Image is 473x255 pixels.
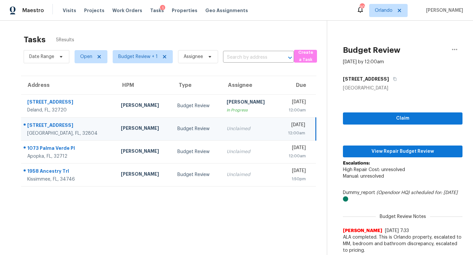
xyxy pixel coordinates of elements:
span: Budget Review + 1 [118,53,158,60]
div: [PERSON_NAME] [227,99,272,107]
div: Unclaimed [227,126,272,132]
h5: [STREET_ADDRESS] [343,76,389,82]
th: HPM [116,76,172,94]
div: Budget Review [177,126,216,132]
span: Open [80,53,92,60]
div: [GEOGRAPHIC_DATA], FL, 32804 [27,130,110,137]
span: Manual: unresolved [343,174,384,179]
button: View Repair Budget Review [343,146,462,158]
div: [DATE] [283,122,305,130]
div: 1:50pm [283,176,305,182]
th: Type [172,76,221,94]
div: 12:00am [283,107,305,113]
span: View Repair Budget Review [348,147,457,156]
button: Claim [343,112,462,125]
th: Assignee [221,76,278,94]
div: [DATE] by 12:00am [343,59,384,65]
span: Tasks [150,8,164,13]
span: Geo Assignments [205,7,248,14]
div: [STREET_ADDRESS] [27,122,110,130]
div: [PERSON_NAME] [121,171,167,179]
div: Dummy_report [343,189,462,203]
div: 12:00am [283,130,305,136]
div: [DATE] [283,167,305,176]
span: Orlando [375,7,393,14]
i: scheduled for: [DATE] [411,190,458,195]
div: 12:00am [283,153,305,159]
div: Unclaimed [227,148,272,155]
span: Budget Review Notes [376,213,430,220]
div: 1073 Palma Verde Pl [27,145,110,153]
i: (Opendoor HQ) [376,190,410,195]
div: [PERSON_NAME] [121,125,167,133]
span: Work Orders [112,7,142,14]
div: [DATE] [283,145,305,153]
h2: Tasks [24,36,46,43]
span: 5 Results [56,37,74,43]
div: 30 [360,4,364,10]
input: Search by address [223,52,276,63]
div: [PERSON_NAME] [121,148,167,156]
span: Maestro [22,7,44,14]
div: [STREET_ADDRESS] [27,99,110,107]
div: [PERSON_NAME] [121,102,167,110]
div: Kissimmee, FL, 34746 [27,176,110,183]
span: ALA completed. This is Orlando property, escalated to MM, bedroom and bathroom discrepancy, escal... [343,234,462,254]
th: Address [21,76,116,94]
button: Open [285,53,295,62]
span: Claim [348,114,457,123]
h2: Budget Review [343,47,400,53]
div: Budget Review [177,148,216,155]
span: [PERSON_NAME] [423,7,463,14]
th: Due [278,76,316,94]
div: Apopka, FL, 32712 [27,153,110,160]
span: Properties [172,7,197,14]
span: High Repair Cost: unresolved [343,167,405,172]
div: Unclaimed [227,171,272,178]
span: Create a Task [297,49,314,64]
span: Date Range [29,53,54,60]
div: [GEOGRAPHIC_DATA] [343,85,462,91]
span: Projects [84,7,104,14]
span: [DATE] 7:33 [385,228,409,233]
button: Create a Task [294,50,317,63]
div: 1958 Ancestry Trl [27,168,110,176]
div: Deland, FL, 32720 [27,107,110,113]
span: Visits [63,7,76,14]
span: [PERSON_NAME] [343,227,382,234]
div: In Progress [227,107,272,113]
button: Copy Address [389,73,398,85]
div: Budget Review [177,171,216,178]
div: Budget Review [177,103,216,109]
b: Escalations: [343,161,370,166]
div: 1 [160,5,165,11]
div: [DATE] [283,99,305,107]
span: Assignee [184,53,203,60]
